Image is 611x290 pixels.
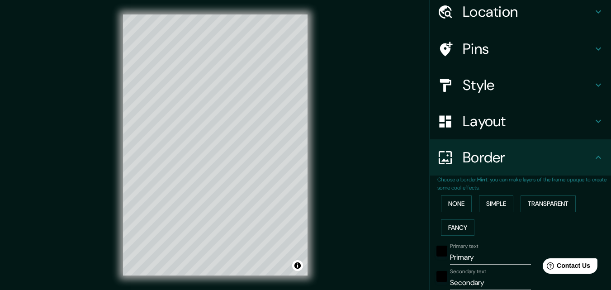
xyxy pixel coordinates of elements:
iframe: Help widget launcher [530,255,601,280]
h4: Pins [463,40,593,58]
label: Secondary text [450,268,486,276]
button: black [436,271,447,282]
div: Border [430,139,611,176]
button: black [436,246,447,257]
button: Fancy [441,219,474,236]
p: Choose a border. : you can make layers of the frame opaque to create some cool effects. [437,176,611,192]
label: Primary text [450,242,478,250]
b: Hint [477,176,488,183]
div: Layout [430,103,611,139]
button: None [441,195,472,212]
div: Style [430,67,611,103]
h4: Location [463,3,593,21]
h4: Layout [463,112,593,130]
h4: Style [463,76,593,94]
button: Toggle attribution [292,260,303,271]
button: Simple [479,195,513,212]
div: Pins [430,31,611,67]
h4: Border [463,148,593,166]
button: Transparent [521,195,576,212]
